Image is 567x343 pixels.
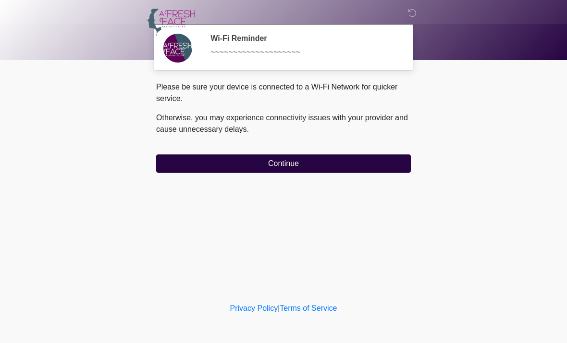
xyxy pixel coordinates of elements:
a: Privacy Policy [230,304,278,312]
div: ~~~~~~~~~~~~~~~~~~~~ [210,47,396,58]
a: Terms of Service [280,304,337,312]
p: Please be sure your device is connected to a Wi-Fi Network for quicker service. [156,81,411,104]
p: Otherwise, you may experience connectivity issues with your provider and cause unnecessary delays [156,112,411,135]
img: A Fresh Face Aesthetics Inc Logo [147,7,196,37]
button: Continue [156,154,411,173]
span: . [247,125,249,133]
img: Agent Avatar [163,34,192,63]
a: | [278,304,280,312]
